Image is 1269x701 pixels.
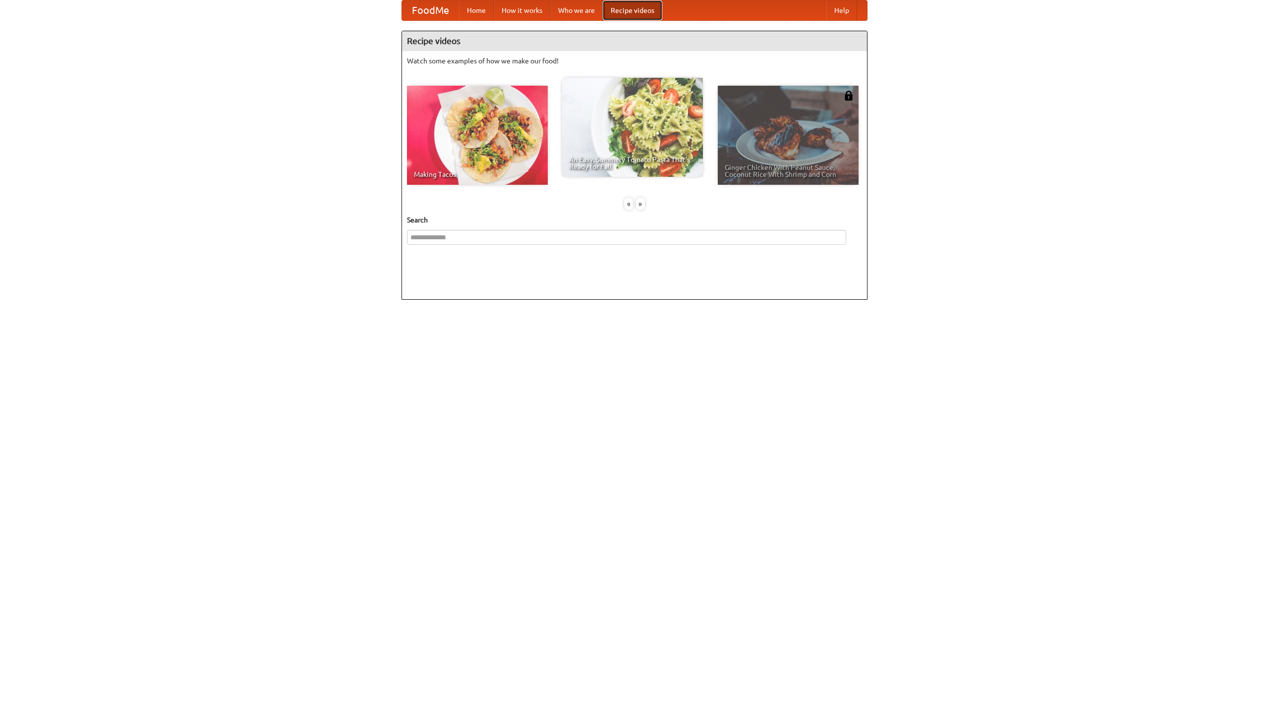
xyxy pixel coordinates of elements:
a: An Easy, Summery Tomato Pasta That's Ready for Fall [562,78,703,177]
p: Watch some examples of how we make our food! [407,56,862,66]
div: « [624,198,633,210]
div: » [636,198,645,210]
a: Help [826,0,857,20]
img: 483408.png [844,91,854,101]
span: An Easy, Summery Tomato Pasta That's Ready for Fall [569,156,696,170]
a: Home [459,0,494,20]
a: FoodMe [402,0,459,20]
a: Who we are [550,0,603,20]
h5: Search [407,215,862,225]
a: How it works [494,0,550,20]
h4: Recipe videos [402,31,867,51]
a: Making Tacos [407,86,548,185]
a: Recipe videos [603,0,662,20]
span: Making Tacos [414,171,541,178]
